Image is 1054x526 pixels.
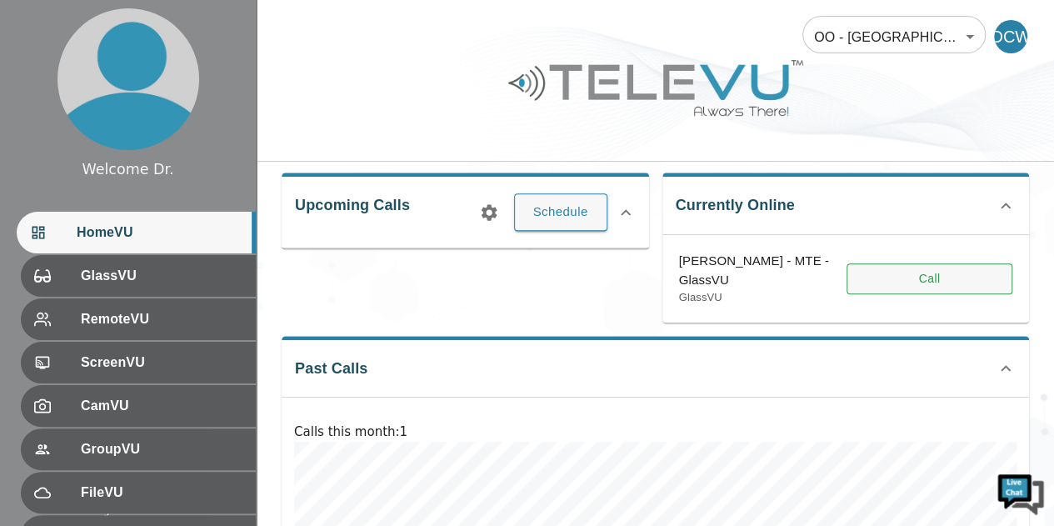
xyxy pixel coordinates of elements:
div: GlassVU [21,255,256,297]
p: [PERSON_NAME] - MTE - GlassVU [679,252,847,289]
div: iSee Bot [28,180,68,195]
div: DCW [994,20,1027,53]
div: Let DELA Help you. [112,101,305,121]
span: GroupVU [81,439,242,459]
div: 3:35 PM [22,202,275,233]
img: Chat Widget [996,468,1046,518]
div: OO - [GEOGRAPHIC_DATA] - [PERSON_NAME] [MTRP] [802,13,986,60]
div: Minimize live chat window [273,8,313,48]
div: ScreenVU [21,342,256,383]
div: CamVU [21,385,256,427]
div: GroupVU [21,428,256,470]
div: RemoteVU [21,298,256,340]
div: Submit [216,333,263,354]
div: HomeVU [17,212,256,253]
button: Schedule [514,193,607,230]
div: May I have your name? [38,251,263,269]
div: Welcome Dr. [82,158,173,180]
textarea: Enter details in the input field [8,379,317,438]
span: GlassVU [81,266,242,286]
div: FileVU [21,472,256,513]
button: Call [847,263,1012,294]
p: Calls this month : 1 [294,423,1017,442]
span: FileVU [81,483,242,503]
img: profile.png [57,8,199,150]
span: Hello. I’m your TeleVU Virtual Concierge. [33,208,263,227]
span: RemoteVU [81,309,242,329]
span: ScreenVU [81,353,242,373]
img: Logo [506,53,806,123]
div: Enter a valid name [38,314,263,333]
div: Navigation go back [18,86,43,111]
span: HomeVU [77,223,242,243]
span: CamVU [81,396,242,416]
p: GlassVU [679,289,847,306]
input: Enter your name [38,276,263,308]
div: iSee Bot [112,76,305,101]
